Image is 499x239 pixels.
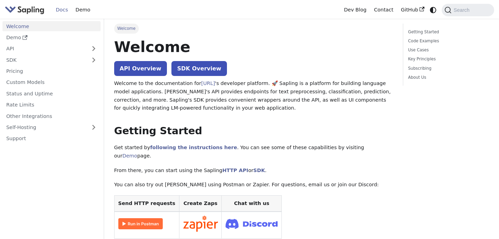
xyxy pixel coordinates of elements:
[114,61,167,76] a: API Overview
[5,5,47,15] a: Sapling.aiSapling.ai
[2,100,101,110] a: Rate Limits
[408,47,487,53] a: Use Cases
[2,66,101,76] a: Pricing
[428,5,438,15] button: Switch between dark and light mode (currently system mode)
[408,56,487,62] a: Key Principles
[114,125,393,137] h2: Getting Started
[408,29,487,35] a: Getting Started
[114,37,393,56] h1: Welcome
[114,24,393,33] nav: Breadcrumbs
[408,74,487,81] a: About Us
[118,218,163,229] img: Run in Postman
[442,4,494,16] button: Search (Command+K)
[408,38,487,44] a: Code Examples
[122,153,137,159] a: Demo
[253,168,265,173] a: SDK
[87,44,101,54] button: Expand sidebar category 'API'
[226,217,278,231] img: Join Discord
[72,5,94,15] a: Demo
[222,196,282,212] th: Chat with us
[114,167,393,175] p: From there, you can start using the Sapling or .
[179,196,222,212] th: Create Zaps
[183,216,218,232] img: Connect in Zapier
[2,88,101,99] a: Status and Uptime
[114,181,393,189] p: You can also try out [PERSON_NAME] using Postman or Zapier. For questions, email us or join our D...
[2,134,101,144] a: Support
[2,111,101,121] a: Other Integrations
[150,145,237,150] a: following the instructions here
[370,5,397,15] a: Contact
[114,24,139,33] span: Welcome
[114,144,393,160] p: Get started by . You can see some of these capabilities by visiting our page.
[2,122,101,133] a: Self-Hosting
[340,5,370,15] a: Dev Blog
[171,61,227,76] a: SDK Overview
[52,5,72,15] a: Docs
[201,80,215,86] a: [URL]
[2,77,101,87] a: Custom Models
[451,7,474,13] span: Search
[114,196,179,212] th: Send HTTP requests
[2,33,101,43] a: Demo
[2,44,87,54] a: API
[114,79,393,112] p: Welcome to the documentation for 's developer platform. 🚀 Sapling is a platform for building lang...
[222,168,248,173] a: HTTP API
[408,65,487,72] a: Subscribing
[5,5,44,15] img: Sapling.ai
[397,5,428,15] a: GitHub
[2,21,101,31] a: Welcome
[87,55,101,65] button: Expand sidebar category 'SDK'
[2,55,87,65] a: SDK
